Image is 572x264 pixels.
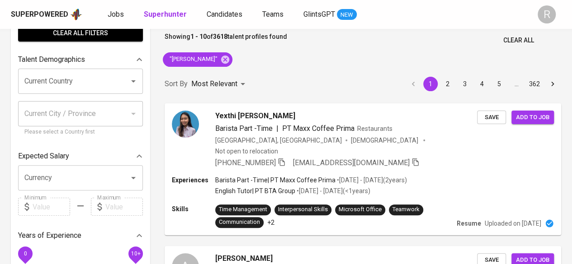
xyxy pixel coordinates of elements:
[293,158,410,167] span: [EMAIL_ADDRESS][DOMAIN_NAME]
[108,10,124,19] span: Jobs
[24,128,137,137] p: Please select a Country first
[303,9,357,20] a: GlintsGPT NEW
[105,198,143,216] input: Value
[127,171,140,184] button: Open
[357,125,392,132] span: Restaurants
[25,28,136,39] span: Clear All filters
[278,205,328,214] div: Interpersonal Skills
[457,219,481,228] p: Resume
[127,75,140,88] button: Open
[492,77,506,91] button: Go to page 5
[440,77,455,91] button: Go to page 2
[18,227,143,245] div: Years of Experience
[215,176,336,185] p: Barista Part -Time | PT Maxx Coffee Prima
[477,111,506,125] button: Save
[70,8,82,21] img: app logo
[458,77,472,91] button: Go to page 3
[351,136,420,145] span: [DEMOGRAPHIC_DATA]
[163,55,223,64] span: "[PERSON_NAME]"
[18,25,143,42] button: Clear All filters
[144,9,189,20] a: Superhunter
[144,10,187,19] b: Superhunter
[516,112,549,123] span: Add to job
[191,79,237,89] p: Most Relevant
[165,103,561,235] a: Yexthi [PERSON_NAME]Barista Part -Time|PT Maxx Coffee PrimaRestaurants[GEOGRAPHIC_DATA], [GEOGRAP...
[503,35,534,46] span: Clear All
[18,51,143,69] div: Talent Demographics
[509,79,524,88] div: …
[108,9,126,20] a: Jobs
[267,218,274,227] p: +2
[131,250,140,257] span: 10+
[213,33,227,40] b: 3618
[485,219,541,228] p: Uploaded on [DATE]
[11,9,68,20] div: Superpowered
[215,186,295,195] p: English Tutor | PT BTA Group
[392,205,420,214] div: Teamwork
[190,33,207,40] b: 1 - 10
[219,205,267,214] div: Time Management
[500,32,538,49] button: Clear All
[526,77,543,91] button: Go to page 362
[215,147,278,156] p: Not open to relocation
[207,10,242,19] span: Candidates
[172,204,215,213] p: Skills
[303,10,335,19] span: GlintsGPT
[11,8,82,21] a: Superpoweredapp logo
[336,176,407,185] p: • [DATE] - [DATE] ( 2 years )
[339,205,382,214] div: Microsoft Office
[215,111,295,121] span: Yexthi [PERSON_NAME]
[18,151,69,162] p: Expected Salary
[165,79,188,89] p: Sort By
[219,218,260,227] div: Communication
[24,250,27,257] span: 0
[18,230,81,241] p: Years of Experience
[405,77,561,91] nav: pagination navigation
[262,9,285,20] a: Teams
[18,54,85,65] p: Talent Demographics
[475,77,489,91] button: Go to page 4
[262,10,284,19] span: Teams
[538,5,556,23] div: R
[215,253,273,264] span: [PERSON_NAME]
[163,52,232,67] div: "[PERSON_NAME]"
[215,158,276,167] span: [PHONE_NUMBER]
[215,136,342,145] div: [GEOGRAPHIC_DATA], [GEOGRAPHIC_DATA]
[511,111,554,125] button: Add to job
[545,77,560,91] button: Go to next page
[207,9,244,20] a: Candidates
[423,77,438,91] button: page 1
[191,76,248,93] div: Most Relevant
[276,123,279,134] span: |
[18,147,143,165] div: Expected Salary
[33,198,70,216] input: Value
[172,111,199,138] img: 9fb0f0ea1c5cd20043942ba7f1fa1b42.jpeg
[482,112,501,123] span: Save
[172,176,215,185] p: Experiences
[165,32,287,49] p: Showing of talent profiles found
[295,186,370,195] p: • [DATE] - [DATE] ( <1 years )
[337,10,357,19] span: NEW
[282,124,355,133] span: PT Maxx Coffee Prima
[215,124,273,133] span: Barista Part -Time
